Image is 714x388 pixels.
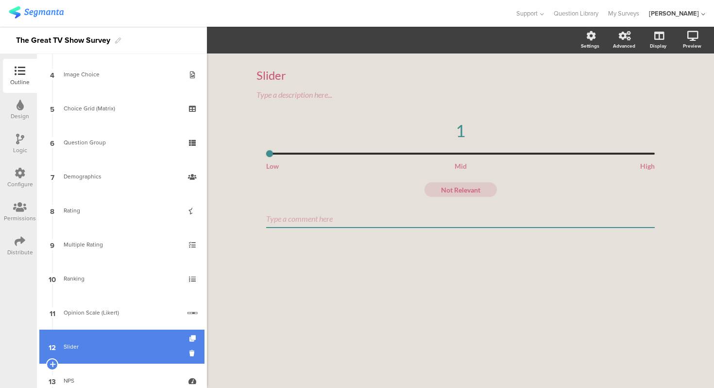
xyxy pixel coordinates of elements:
[16,33,110,48] div: The Great TV Show Survey
[50,103,54,114] span: 5
[266,162,323,170] div: Low
[64,70,180,79] div: Image Choice
[50,205,54,216] span: 8
[256,90,664,99] div: Type a description here...
[50,307,55,318] span: 11
[39,91,204,125] a: 5 Choice Grid (Matrix)
[64,138,180,147] div: Question Group
[64,308,180,317] div: Opinion Scale (Likert)
[256,68,664,83] div: Slider
[39,125,204,159] a: 6 Question Group
[64,342,183,352] div: Slider
[49,375,56,386] span: 13
[7,248,33,257] div: Distribute
[649,9,699,18] div: [PERSON_NAME]
[650,42,666,50] div: Display
[613,42,635,50] div: Advanced
[50,137,54,148] span: 6
[64,172,180,181] div: Demographics
[10,78,30,87] div: Outline
[39,228,204,262] a: 9 Multiple Rating
[39,194,204,228] a: 8 Rating
[683,42,701,50] div: Preview
[432,162,489,170] div: Mid
[266,120,655,141] div: 1
[39,57,204,91] a: 4 Image Choice
[64,206,180,215] div: Rating
[598,162,655,170] div: High
[9,6,64,18] img: segmanta logo
[64,376,180,386] div: NPS
[189,335,198,342] i: Duplicate
[11,112,29,121] div: Design
[13,146,27,155] div: Logic
[64,274,180,283] div: Ranking
[50,69,54,80] span: 4
[4,214,36,223] div: Permissions
[39,159,204,194] a: 7 Demographics
[39,296,204,330] a: 11 Opinion Scale (Likert)
[49,273,56,284] span: 10
[581,42,599,50] div: Settings
[189,349,198,358] i: Delete
[50,239,54,250] span: 9
[39,330,204,364] a: 12 Slider
[64,104,180,113] div: Choice Grid (Matrix)
[7,180,33,189] div: Configure
[64,240,180,249] div: Multiple Rating
[51,171,54,182] span: 7
[516,9,538,18] span: Support
[39,262,204,296] a: 10 Ranking
[49,341,56,352] span: 12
